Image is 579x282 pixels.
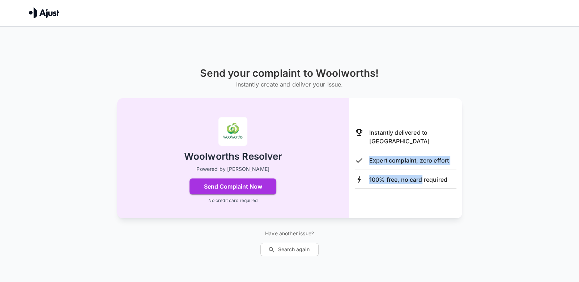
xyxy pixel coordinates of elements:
[369,175,447,184] p: 100% free, no card required
[260,243,319,256] button: Search again
[196,165,269,173] p: Powered by [PERSON_NAME]
[369,128,456,146] p: Instantly delivered to [GEOGRAPHIC_DATA]
[208,197,257,204] p: No credit card required
[190,178,276,194] button: Send Complaint Now
[369,156,449,165] p: Expert complaint, zero effort
[200,67,379,79] h1: Send your complaint to Woolworths!
[260,230,319,237] p: Have another issue?
[200,79,379,89] h6: Instantly create and deliver your issue.
[29,7,59,18] img: Ajust
[184,150,282,163] h2: Woolworths Resolver
[218,117,247,146] img: Woolworths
